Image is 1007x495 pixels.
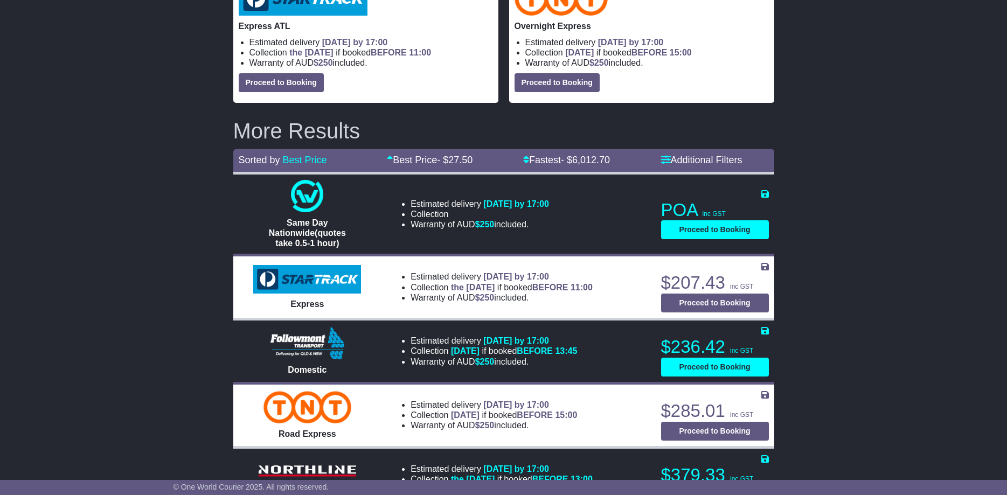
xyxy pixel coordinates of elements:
[483,199,549,208] span: [DATE] by 17:00
[661,272,769,294] p: $207.43
[387,155,473,165] a: Best Price- $27.50
[411,271,593,282] li: Estimated delivery
[515,73,600,92] button: Proceed to Booking
[661,199,769,221] p: POA
[451,475,495,484] span: the [DATE]
[314,58,333,67] span: $
[451,410,577,420] span: if booked
[249,37,493,47] li: Estimated delivery
[561,155,610,165] span: - $
[448,155,473,165] span: 27.50
[515,21,769,31] p: Overnight Express
[480,293,495,302] span: 250
[322,38,388,47] span: [DATE] by 17:00
[480,357,495,366] span: 250
[451,283,593,292] span: if booked
[279,429,336,438] span: Road Express
[289,48,333,57] span: the [DATE]
[411,410,577,420] li: Collection
[451,346,577,355] span: if booked
[239,21,493,31] p: Express ATL
[411,357,577,367] li: Warranty of AUD included.
[249,58,493,68] li: Warranty of AUD included.
[288,365,327,374] span: Domestic
[411,336,577,346] li: Estimated delivery
[283,155,327,165] a: Best Price
[565,48,594,57] span: [DATE]
[451,346,480,355] span: [DATE]
[480,421,495,430] span: 250
[661,155,742,165] a: Additional Filters
[571,283,593,292] span: 11:00
[253,265,361,294] img: StarTrack: Express
[571,475,593,484] span: 13:00
[437,155,473,165] span: - $
[318,58,333,67] span: 250
[411,346,577,356] li: Collection
[555,410,577,420] span: 15:00
[661,336,769,358] p: $236.42
[173,483,329,491] span: © One World Courier 2025. All rights reserved.
[411,474,593,484] li: Collection
[730,283,753,290] span: inc GST
[411,420,577,430] li: Warranty of AUD included.
[525,37,769,47] li: Estimated delivery
[239,73,324,92] button: Proceed to Booking
[475,421,495,430] span: $
[532,475,568,484] span: BEFORE
[411,199,549,209] li: Estimated delivery
[411,464,593,474] li: Estimated delivery
[523,155,610,165] a: Fastest- $6,012.70
[451,475,593,484] span: if booked
[475,220,495,229] span: $
[451,410,480,420] span: [DATE]
[371,48,407,57] span: BEFORE
[233,119,774,143] h2: More Results
[661,400,769,422] p: $285.01
[525,47,769,58] li: Collection
[661,294,769,312] button: Proceed to Booking
[594,58,609,67] span: 250
[730,411,753,419] span: inc GST
[253,462,361,480] img: Northline Distribution: GENERAL
[661,220,769,239] button: Proceed to Booking
[631,48,668,57] span: BEFORE
[263,391,351,423] img: TNT Domestic: Road Express
[409,48,431,57] span: 11:00
[475,293,495,302] span: $
[249,47,493,58] li: Collection
[670,48,692,57] span: 15:00
[411,219,549,229] li: Warranty of AUD included.
[525,58,769,68] li: Warranty of AUD included.
[475,357,495,366] span: $
[483,336,549,345] span: [DATE] by 17:00
[661,358,769,377] button: Proceed to Booking
[555,346,577,355] span: 13:45
[730,475,753,483] span: inc GST
[289,48,431,57] span: if booked
[480,220,495,229] span: 250
[661,422,769,441] button: Proceed to Booking
[483,400,549,409] span: [DATE] by 17:00
[411,209,549,219] li: Collection
[270,327,344,359] img: Followmont Transport: Domestic
[290,299,324,309] span: Express
[483,272,549,281] span: [DATE] by 17:00
[661,464,769,486] p: $379.33
[572,155,610,165] span: 6,012.70
[411,282,593,292] li: Collection
[239,155,280,165] span: Sorted by
[730,347,753,354] span: inc GST
[565,48,691,57] span: if booked
[703,210,726,218] span: inc GST
[517,346,553,355] span: BEFORE
[411,292,593,303] li: Warranty of AUD included.
[291,180,323,212] img: One World Courier: Same Day Nationwide(quotes take 0.5-1 hour)
[589,58,609,67] span: $
[598,38,664,47] span: [DATE] by 17:00
[269,218,346,248] span: Same Day Nationwide(quotes take 0.5-1 hour)
[532,283,568,292] span: BEFORE
[517,410,553,420] span: BEFORE
[483,464,549,473] span: [DATE] by 17:00
[411,400,577,410] li: Estimated delivery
